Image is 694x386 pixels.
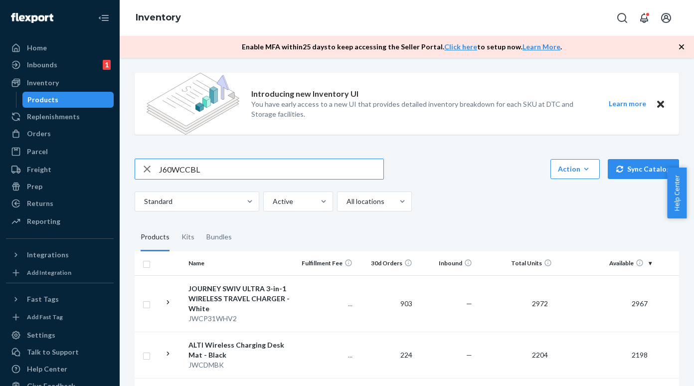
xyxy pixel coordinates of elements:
[6,109,114,125] a: Replenishments
[27,182,42,192] div: Prep
[6,247,114,263] button: Integrations
[556,251,656,275] th: Available
[416,251,476,275] th: Inbound
[128,3,189,32] ol: breadcrumbs
[27,364,67,374] div: Help Center
[27,78,59,88] div: Inventory
[6,291,114,307] button: Fast Tags
[634,8,654,28] button: Open notifications
[466,299,472,308] span: —
[301,350,352,360] p: ...
[141,223,170,251] div: Products
[444,42,477,51] a: Click here
[6,75,114,91] a: Inventory
[356,251,416,275] th: 30d Orders
[251,99,590,119] p: You have early access to a new UI that provides detailed inventory breakdown for each SKU at DTC ...
[667,168,687,218] button: Help Center
[6,126,114,142] a: Orders
[143,196,144,206] input: Standard
[188,360,293,370] div: JWCDMBK
[297,251,356,275] th: Fulfillment Fee
[272,196,273,206] input: Active
[27,216,60,226] div: Reporting
[181,223,194,251] div: Kits
[522,42,560,51] a: Learn More
[558,164,592,174] div: Action
[466,351,472,359] span: —
[6,57,114,73] a: Inbounds1
[6,361,114,377] a: Help Center
[6,327,114,343] a: Settings
[6,144,114,160] a: Parcel
[27,347,79,357] div: Talk to Support
[6,311,114,323] a: Add Fast Tag
[159,159,383,179] input: Search inventory by name or sku
[188,284,293,314] div: JOURNEY SWIV ULTRA 3-in-1 WIRELESS TRAVEL CHARGER - White
[6,344,114,360] a: Talk to Support
[27,198,53,208] div: Returns
[184,251,297,275] th: Name
[528,299,552,308] span: 2972
[206,223,232,251] div: Bundles
[11,13,53,23] img: Flexport logo
[550,159,600,179] button: Action
[27,294,59,304] div: Fast Tags
[103,60,111,70] div: 1
[251,88,358,100] p: Introducing new Inventory UI
[27,95,58,105] div: Products
[27,313,63,321] div: Add Fast Tag
[136,12,181,23] a: Inventory
[27,112,80,122] div: Replenishments
[301,299,352,309] p: ...
[528,351,552,359] span: 2204
[6,213,114,229] a: Reporting
[6,179,114,194] a: Prep
[27,43,47,53] div: Home
[242,42,562,52] p: Enable MFA within 25 days to keep accessing the Seller Portal. to setup now. .
[356,332,416,378] td: 224
[6,40,114,56] a: Home
[27,165,51,175] div: Freight
[27,129,51,139] div: Orders
[27,268,71,277] div: Add Integration
[654,98,667,110] button: Close
[628,299,652,308] span: 2967
[356,275,416,332] td: 903
[612,8,632,28] button: Open Search Box
[27,147,48,157] div: Parcel
[27,330,55,340] div: Settings
[27,250,69,260] div: Integrations
[6,267,114,279] a: Add Integration
[188,314,293,324] div: JWCP31WHV2
[188,340,293,360] div: ALTI Wireless Charging Desk Mat - Black
[656,8,676,28] button: Open account menu
[147,73,239,135] img: new-reports-banner-icon.82668bd98b6a51aee86340f2a7b77ae3.png
[608,159,679,179] button: Sync Catalog
[346,196,347,206] input: All locations
[27,60,57,70] div: Inbounds
[6,162,114,178] a: Freight
[6,195,114,211] a: Returns
[628,351,652,359] span: 2198
[22,92,114,108] a: Products
[476,251,556,275] th: Total Units
[602,98,652,110] button: Learn more
[94,8,114,28] button: Close Navigation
